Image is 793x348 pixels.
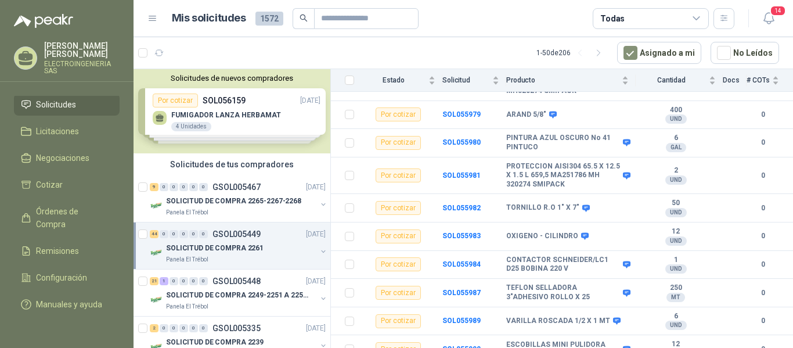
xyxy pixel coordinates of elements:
b: 12 [636,227,716,236]
span: # COTs [747,76,770,84]
p: [DATE] [306,229,326,240]
b: PROTECCION AISI304 65.5 X 12.5 X 1.5 L 659,5 MA251786 MH 320274 SMIPACK [506,162,620,189]
div: 0 [179,230,188,238]
b: OXIGENO - CILINDRO [506,232,578,241]
b: 0 [747,170,779,181]
div: Por cotizar [376,229,421,243]
div: UND [665,264,687,274]
a: Negociaciones [14,147,120,169]
b: 0 [747,203,779,214]
div: 9 [150,183,158,191]
div: 0 [160,324,168,332]
span: search [300,14,308,22]
b: TEFLON SELLADORA 3"ADHESIVO ROLLO X 25 [506,284,620,302]
b: 6 [636,312,716,321]
span: Solicitud [442,76,490,84]
a: SOL055981 [442,171,481,180]
div: Solicitudes de tus compradores [134,153,330,175]
span: Producto [506,76,619,84]
b: 250 [636,284,716,293]
div: 0 [170,230,178,238]
b: PINTURA AZUL OSCURO No 41 PINTUCO [506,134,620,152]
div: 0 [189,183,198,191]
a: SOL055989 [442,317,481,325]
button: Solicitudes de nuevos compradores [138,74,326,82]
span: Configuración [36,271,87,284]
b: CONTACTOR SCHNEIDER/LC1 D25 BOBINA 220 V [506,256,620,274]
th: Estado [361,69,442,92]
p: SOLICITUD DE COMPRA 2261 [166,243,264,254]
span: 14 [770,5,786,16]
span: 1572 [255,12,283,26]
p: [DATE] [306,182,326,193]
div: 0 [170,324,178,332]
b: 6 [636,134,716,143]
b: VARILLA ROSCADA 1/2 X 1 MT [506,317,610,326]
span: Cotizar [36,178,63,191]
button: No Leídos [711,42,779,64]
a: Solicitudes [14,94,120,116]
th: Producto [506,69,636,92]
b: 0 [747,137,779,148]
div: 0 [189,324,198,332]
div: 2 [150,324,158,332]
div: GAL [666,143,686,152]
a: SOL055987 [442,289,481,297]
span: Estado [361,76,426,84]
img: Logo peakr [14,14,73,28]
span: Negociaciones [36,152,89,164]
button: Asignado a mi [617,42,701,64]
div: 1 - 50 de 206 [536,44,608,62]
img: Company Logo [150,293,164,307]
div: 0 [179,324,188,332]
b: ARAND 5/8" [506,110,546,120]
a: Configuración [14,267,120,289]
div: 0 [199,230,208,238]
p: Panela El Trébol [166,302,208,311]
div: UND [665,208,687,217]
a: SOL055984 [442,260,481,268]
div: 0 [199,183,208,191]
p: GSOL005449 [212,230,261,238]
p: ELECTROINGENIERIA SAS [44,60,120,74]
b: 2 [636,166,716,175]
div: 44 [150,230,158,238]
a: 9 0 0 0 0 0 GSOL005467[DATE] Company LogoSOLICITUD DE COMPRA 2265-2267-2268Panela El Trébol [150,180,328,217]
p: GSOL005448 [212,277,261,285]
b: 50 [636,199,716,208]
div: Por cotizar [376,201,421,215]
span: Cantidad [636,76,707,84]
th: # COTs [747,69,793,92]
a: SOL055982 [442,204,481,212]
b: TORNILLO R.O 1" X 7" [506,203,579,213]
div: Por cotizar [376,314,421,328]
span: Solicitudes [36,98,76,111]
div: 0 [189,277,198,285]
span: Remisiones [36,245,79,257]
div: 0 [170,277,178,285]
p: [PERSON_NAME] [PERSON_NAME] [44,42,120,58]
p: SOLICITUD DE COMPRA 2239 [166,337,264,348]
b: 0 [747,288,779,299]
div: MT [666,293,685,302]
b: 0 [747,231,779,242]
h1: Mis solicitudes [172,10,246,27]
div: 0 [199,324,208,332]
b: 0 [747,315,779,327]
div: UND [665,175,687,185]
div: 0 [160,183,168,191]
div: Por cotizar [376,168,421,182]
div: Por cotizar [376,286,421,300]
a: SOL055979 [442,110,481,119]
div: Solicitudes de nuevos compradoresPor cotizarSOL056159[DATE] FUMIGADOR LANZA HERBAMAT4 UnidadesPor... [134,69,330,153]
a: SOL055983 [442,232,481,240]
th: Docs [723,69,747,92]
p: GSOL005467 [212,183,261,191]
div: UND [665,236,687,246]
div: 0 [179,183,188,191]
div: 0 [179,277,188,285]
